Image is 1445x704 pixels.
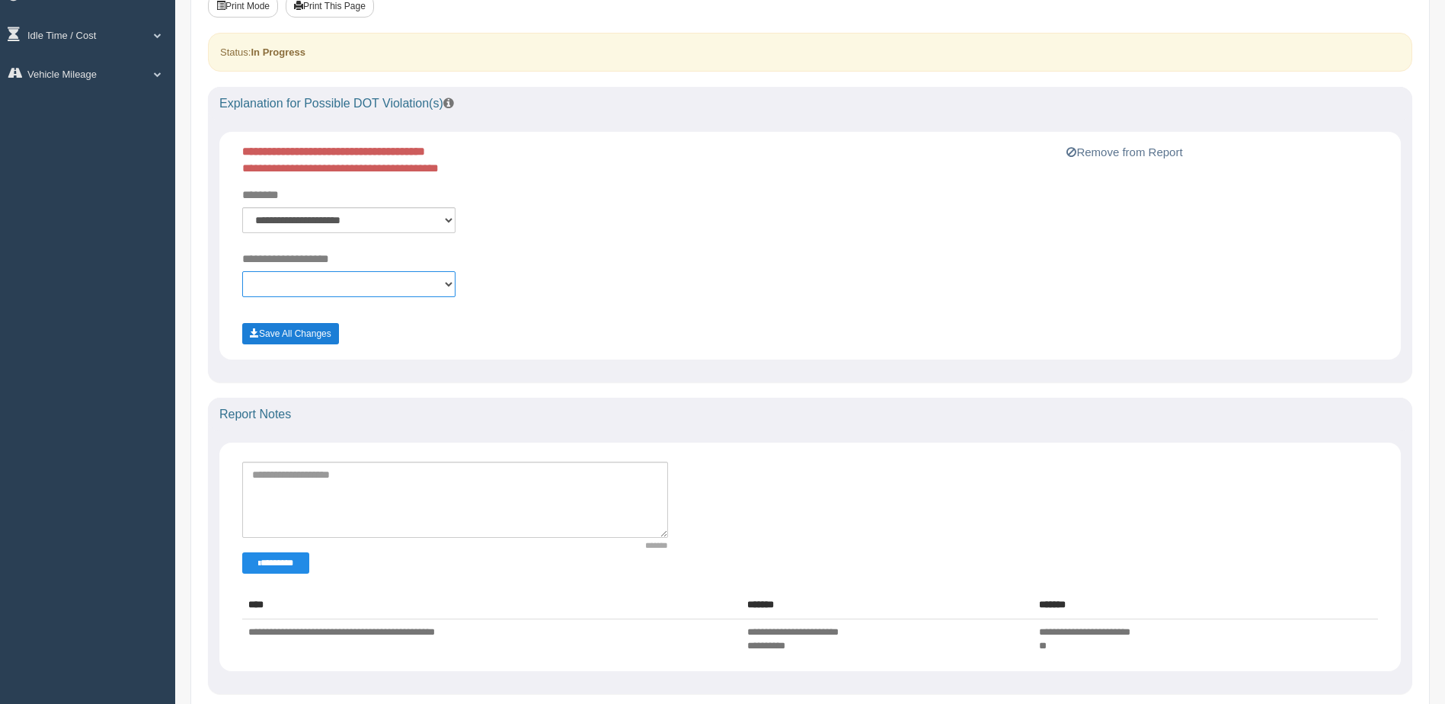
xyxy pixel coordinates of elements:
[208,398,1412,431] div: Report Notes
[208,87,1412,120] div: Explanation for Possible DOT Violation(s)
[242,323,339,344] button: Save
[251,46,305,58] strong: In Progress
[208,33,1412,72] div: Status:
[1062,143,1187,162] button: Remove from Report
[242,552,309,574] button: Change Filter Options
